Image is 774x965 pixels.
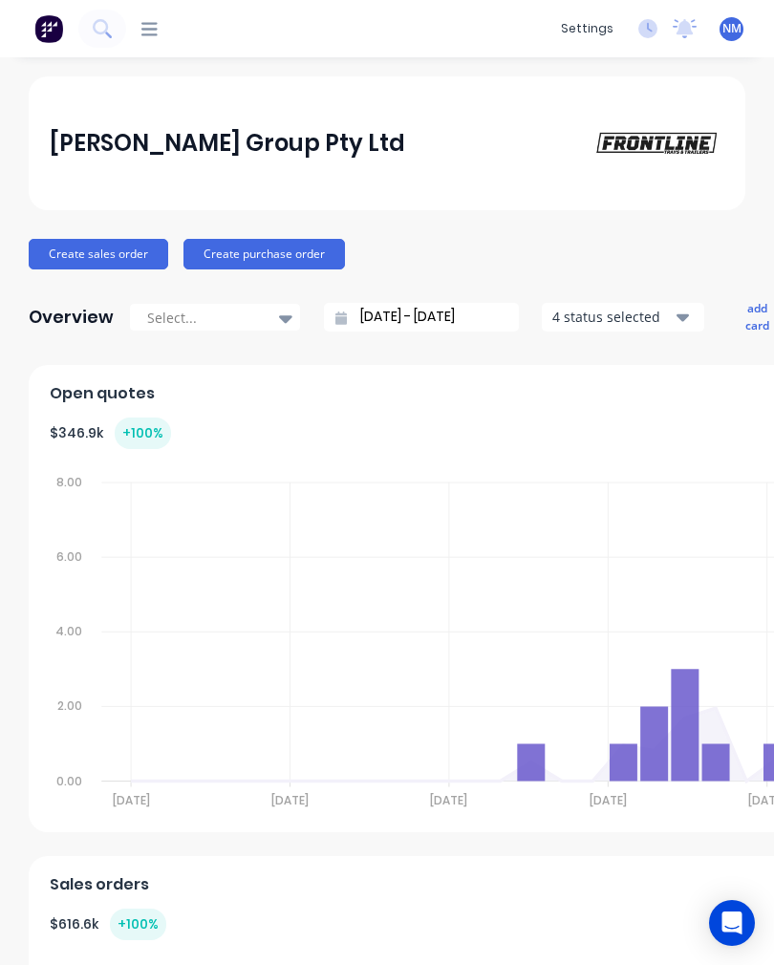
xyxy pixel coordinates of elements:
[50,382,155,405] span: Open quotes
[110,909,166,940] div: + 100 %
[50,418,171,449] div: $ 346.9k
[50,124,405,162] div: [PERSON_NAME] Group Pty Ltd
[55,623,82,639] tspan: 4.00
[589,792,626,808] tspan: [DATE]
[29,239,168,269] button: Create sales order
[115,418,171,449] div: + 100 %
[430,792,467,808] tspan: [DATE]
[722,20,742,37] span: NM
[112,792,149,808] tspan: [DATE]
[552,307,673,327] div: 4 status selected
[50,909,166,940] div: $ 616.6k
[542,303,704,332] button: 4 status selected
[271,792,309,808] tspan: [DATE]
[34,14,63,43] img: Factory
[56,773,82,789] tspan: 0.00
[709,900,755,946] div: Open Intercom Messenger
[591,128,724,158] img: Calley Group Pty Ltd
[50,873,149,896] span: Sales orders
[551,14,623,43] div: settings
[56,474,82,490] tspan: 8.00
[183,239,345,269] button: Create purchase order
[56,548,82,565] tspan: 6.00
[57,698,82,715] tspan: 2.00
[29,298,114,336] div: Overview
